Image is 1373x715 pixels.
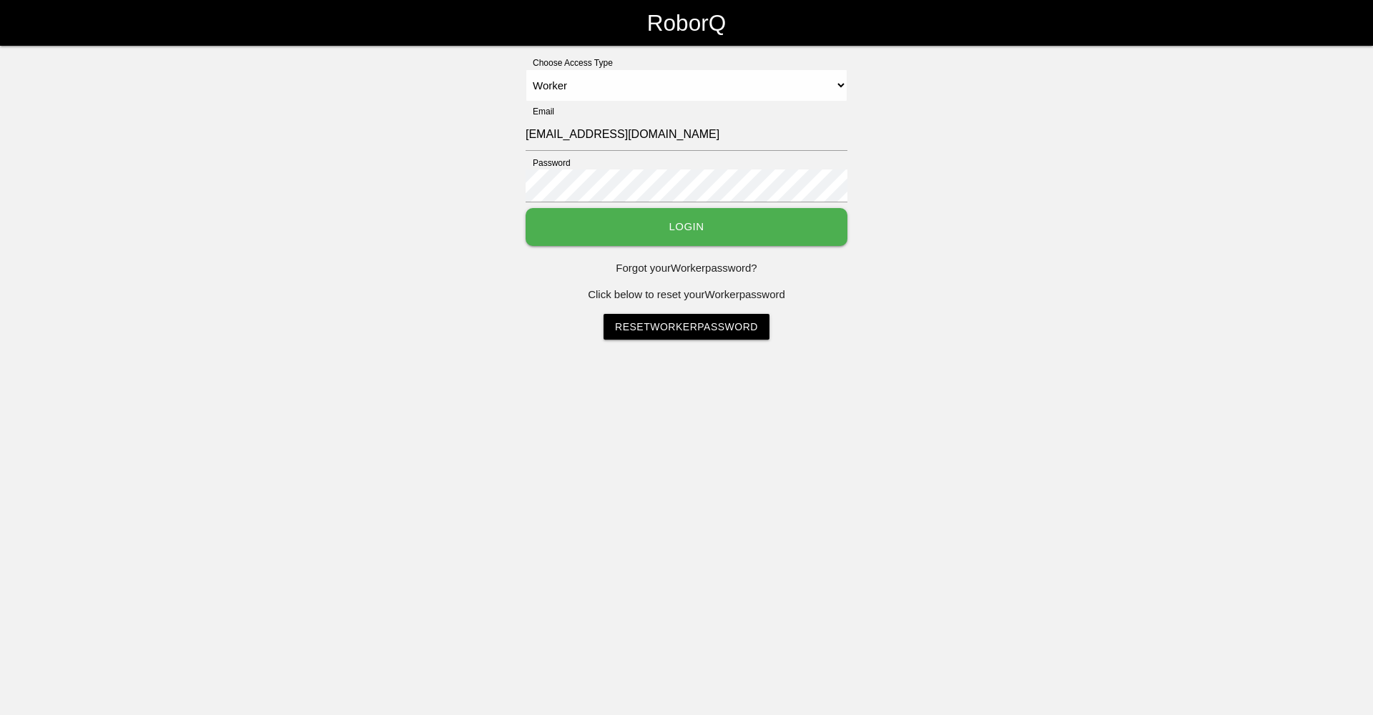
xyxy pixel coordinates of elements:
label: Email [526,105,554,118]
p: Forgot your Worker password? [526,260,847,277]
p: Click below to reset your Worker password [526,287,847,303]
a: ResetWorkerPassword [604,314,769,340]
button: Login [526,208,847,246]
label: Password [526,157,571,169]
label: Choose Access Type [526,56,613,69]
